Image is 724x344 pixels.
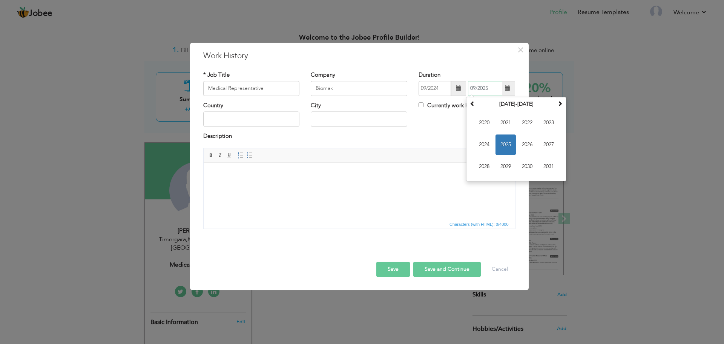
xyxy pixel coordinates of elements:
[216,151,224,159] a: Italic
[376,262,410,277] button: Save
[311,71,335,79] label: Company
[495,134,516,155] span: 2025
[538,156,559,177] span: 2031
[419,102,423,107] input: Currently work here
[207,151,215,159] a: Bold
[468,81,502,96] input: Present
[517,43,524,57] span: ×
[419,102,476,110] label: Currently work here
[557,101,563,106] span: Next Decade
[517,113,537,133] span: 2022
[517,156,537,177] span: 2030
[203,50,515,62] h3: Work History
[474,134,494,155] span: 2024
[236,151,245,159] a: Insert/Remove Numbered List
[448,221,511,228] div: Statistics
[419,71,440,79] label: Duration
[474,113,494,133] span: 2020
[477,99,555,110] th: Select Decade
[495,156,516,177] span: 2029
[484,262,515,277] button: Cancel
[515,44,527,56] button: Close
[495,113,516,133] span: 2021
[203,133,232,140] label: Description
[311,102,321,110] label: City
[448,221,510,228] span: Characters (with HTML): 0/4000
[203,71,230,79] label: * Job Title
[538,134,559,155] span: 2027
[517,134,537,155] span: 2026
[419,81,451,96] input: From
[203,102,223,110] label: Country
[245,151,254,159] a: Insert/Remove Bulleted List
[470,101,475,106] span: Previous Decade
[474,156,494,177] span: 2028
[225,151,233,159] a: Underline
[204,163,515,219] iframe: Rich Text Editor, workEditor
[538,113,559,133] span: 2023
[413,262,481,277] button: Save and Continue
